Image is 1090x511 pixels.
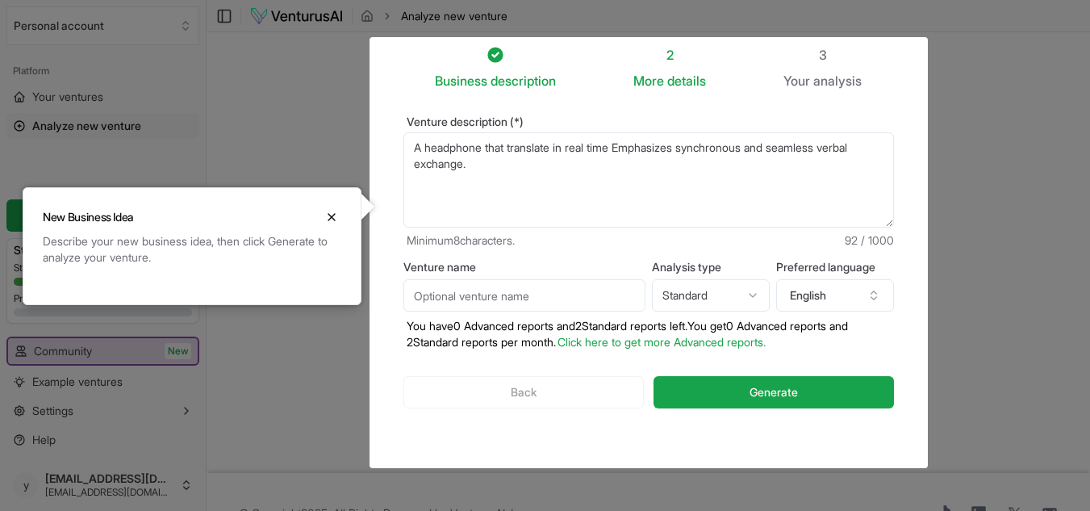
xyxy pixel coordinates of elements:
nav: breadcrumb [361,8,507,24]
textarea: A headphone that translate in real time [403,132,894,228]
a: Click here to get more Advanced reports. [558,335,766,349]
span: Community [34,343,92,359]
span: y [13,472,39,498]
span: Analyze new venture [32,118,141,134]
span: Analyze new venture [401,8,507,24]
span: Business [435,71,487,90]
span: [EMAIL_ADDRESS][DOMAIN_NAME] [45,486,173,499]
h3: Starter plan [14,242,192,258]
button: Settings [6,398,199,424]
input: Optional venture name [403,279,645,312]
span: New [165,343,191,359]
span: description [491,73,556,89]
a: CommunityNew [8,338,198,364]
div: 3 [783,45,862,65]
p: You have 0 Advanced reports and 2 Standard reports left. Y ou get 0 Advanced reports and 2 Standa... [403,318,894,350]
span: Standard reports [14,262,86,274]
span: analysis [813,73,862,89]
div: 2 [633,45,706,65]
span: 92 / 1000 [845,232,894,249]
label: Preferred language [776,262,894,273]
span: Example ventures [32,374,123,390]
h3: New Business Idea [43,209,134,225]
span: details [667,73,706,89]
img: logo [249,6,344,26]
button: Select an organization [6,6,199,45]
label: Analysis type [652,262,770,273]
div: Platform [6,58,199,84]
a: Analyze new venture [6,113,199,139]
span: Your [783,71,810,90]
span: Settings [32,403,73,419]
button: English [776,279,894,312]
button: Close [322,207,341,227]
a: Upgrade to a paid plan [6,199,199,232]
span: [EMAIL_ADDRESS][DOMAIN_NAME] [45,471,173,486]
div: Describe your new business idea, then click Generate to analyze your venture. [43,233,341,266]
button: Generate [654,376,893,408]
label: Venture description (*) [403,116,894,128]
span: More [633,71,664,90]
span: Premium reports [14,292,86,305]
button: y[EMAIL_ADDRESS][DOMAIN_NAME][EMAIL_ADDRESS][DOMAIN_NAME] [6,466,199,505]
a: Help [6,427,199,453]
span: Your ventures [32,89,103,105]
span: Help [32,432,56,448]
a: Example ventures [6,369,199,395]
span: Minimum 8 characters. [407,232,515,249]
span: Generate [750,384,798,400]
a: Your ventures [6,84,199,110]
label: Venture name [403,262,645,273]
